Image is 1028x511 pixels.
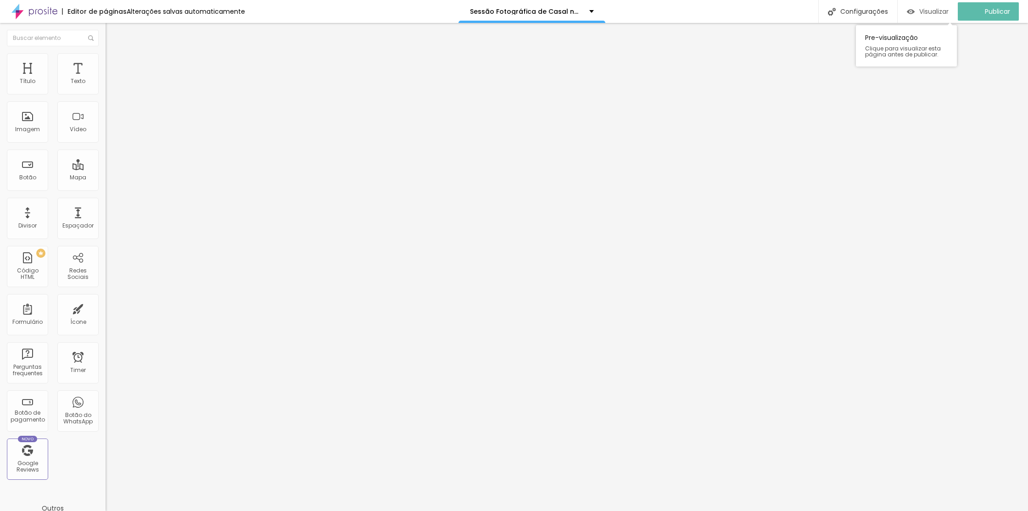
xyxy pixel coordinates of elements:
[18,436,38,442] div: Novo
[127,8,245,15] div: Alterações salvas automaticamente
[898,2,958,21] button: Visualizar
[470,8,582,15] p: Sessão Fotográfica de Casal no [GEOGRAPHIC_DATA] | Uma Experiência a Dois
[20,78,35,84] div: Título
[985,8,1010,15] span: Publicar
[71,78,85,84] div: Texto
[907,8,915,16] img: view-1.svg
[19,174,36,181] div: Botão
[62,8,127,15] div: Editor de páginas
[60,267,96,281] div: Redes Sociais
[9,460,45,473] div: Google Reviews
[9,364,45,377] div: Perguntas frequentes
[106,23,1028,511] iframe: Editor
[70,319,86,325] div: Ícone
[9,267,45,281] div: Código HTML
[856,25,957,67] div: Pre-visualização
[7,30,99,46] input: Buscar elemento
[60,412,96,425] div: Botão do WhatsApp
[12,319,43,325] div: Formulário
[958,2,1019,21] button: Publicar
[62,222,94,229] div: Espaçador
[18,222,37,229] div: Divisor
[70,174,86,181] div: Mapa
[15,126,40,133] div: Imagem
[828,8,836,16] img: Icone
[88,35,94,41] img: Icone
[70,126,86,133] div: Vídeo
[9,410,45,423] div: Botão de pagamento
[919,8,949,15] span: Visualizar
[70,367,86,373] div: Timer
[865,45,948,57] span: Clique para visualizar esta página antes de publicar.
